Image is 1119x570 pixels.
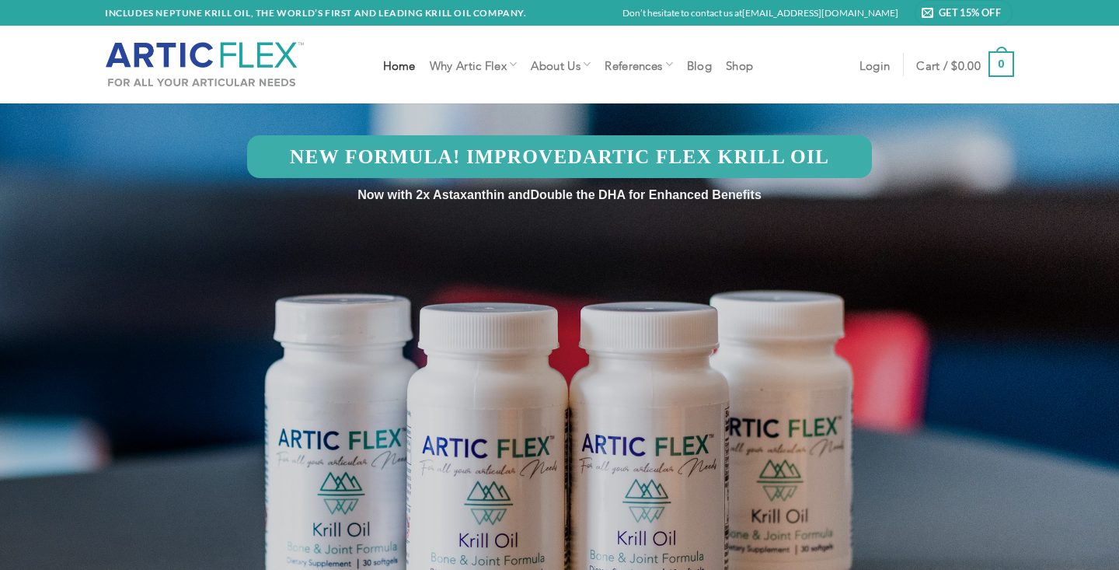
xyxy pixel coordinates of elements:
a: Blog [687,51,712,79]
strong: 0 [988,51,1014,77]
span: Double the DHA for Enhanced Benefits [530,187,761,201]
a: About Us [531,49,591,79]
img: Artic Flex [105,41,305,88]
strong: New Formula! Improved [290,145,583,167]
a: Shop [726,51,753,79]
strong: Artic Flex Krill Oil [583,145,829,167]
span: $ [951,61,957,68]
a: Home [383,51,416,79]
a: References [605,49,673,79]
a: Why Artic Flex [430,49,518,79]
span: Now with 2x Astaxanthin and [357,187,530,201]
bdi: 0.00 [951,61,981,68]
p: Don’t hesitate to contact us at [622,5,898,20]
span: Get 15% Off [939,5,1006,20]
span: Login [859,58,891,71]
a: Login [859,51,891,79]
strong: INCLUDES NEPTUNE KRILL OIL, THE WORLD’S FIRST AND LEADING KRILL OIL COMPANY. [105,7,527,19]
a: Cart / $0.00 0 [916,40,1014,89]
a: [EMAIL_ADDRESS][DOMAIN_NAME] [742,7,898,19]
span: Cart / [916,58,981,71]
